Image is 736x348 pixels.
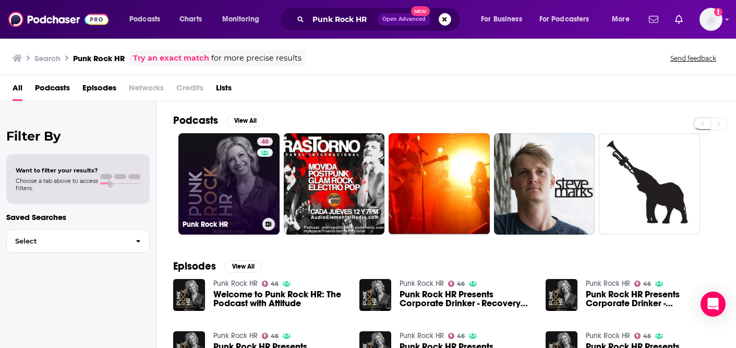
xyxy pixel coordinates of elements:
[261,137,269,147] span: 46
[400,290,533,308] span: Punk Rock HR Presents Corporate Drinker - Recovery Mindset with [PERSON_NAME]
[122,11,174,28] button: open menu
[129,79,164,101] span: Networks
[643,334,651,339] span: 46
[699,8,722,31] button: Show profile menu
[714,8,722,16] svg: Add a profile image
[457,334,465,339] span: 46
[215,11,273,28] button: open menu
[400,290,533,308] a: Punk Rock HR Presents Corporate Drinker - Recovery Mindset with Bryan Wempen
[699,8,722,31] img: User Profile
[173,260,216,273] h2: Episodes
[271,334,279,339] span: 46
[226,114,264,127] button: View All
[378,13,430,26] button: Open AdvancedNew
[481,12,522,27] span: For Business
[667,54,719,63] button: Send feedback
[34,53,61,63] h3: Search
[133,52,209,64] a: Try an exact match
[16,167,98,174] span: Want to filter your results?
[173,279,205,311] img: Welcome to Punk Rock HR: The Podcast with Attitude
[178,133,280,235] a: 46Punk Rock HR
[701,292,726,317] div: Open Intercom Messenger
[634,333,651,339] a: 46
[6,229,150,253] button: Select
[448,333,465,339] a: 46
[308,11,378,28] input: Search podcasts, credits, & more...
[539,12,589,27] span: For Podcasters
[16,177,98,192] span: Choose a tab above to access filters.
[257,137,273,146] a: 46
[213,290,347,308] a: Welcome to Punk Rock HR: The Podcast with Attitude
[73,53,125,63] h3: Punk Rock HR
[8,9,108,29] img: Podchaser - Follow, Share and Rate Podcasts
[173,260,262,273] a: EpisodesView All
[586,290,719,308] span: Punk Rock HR Presents Corporate Drinker - Bamboozled with [PERSON_NAME] Makimsy [PERSON_NAME]
[400,331,444,340] a: Punk Rock HR
[129,12,160,27] span: Podcasts
[222,12,259,27] span: Monitoring
[173,114,218,127] h2: Podcasts
[82,79,116,101] a: Episodes
[6,212,150,222] p: Saved Searches
[216,79,232,101] a: Lists
[605,11,643,28] button: open menu
[474,11,535,28] button: open menu
[634,281,651,287] a: 46
[382,17,426,22] span: Open Advanced
[586,279,630,288] a: Punk Rock HR
[35,79,70,101] a: Podcasts
[173,11,208,28] a: Charts
[533,11,605,28] button: open menu
[457,282,465,286] span: 46
[411,6,430,16] span: New
[643,282,651,286] span: 46
[586,331,630,340] a: Punk Rock HR
[262,281,279,287] a: 46
[699,8,722,31] span: Logged in as broadleafbooks_
[262,333,279,339] a: 46
[211,52,301,64] span: for more precise results
[173,114,264,127] a: PodcastsView All
[448,281,465,287] a: 46
[359,279,391,311] img: Punk Rock HR Presents Corporate Drinker - Recovery Mindset with Bryan Wempen
[612,12,630,27] span: More
[645,10,662,28] a: Show notifications dropdown
[671,10,687,28] a: Show notifications dropdown
[179,12,202,27] span: Charts
[213,331,258,340] a: Punk Rock HR
[176,79,203,101] span: Credits
[546,279,577,311] img: Punk Rock HR Presents Corporate Drinker - Bamboozled with Ken Makimsy Middleton
[7,238,127,245] span: Select
[586,290,719,308] a: Punk Rock HR Presents Corporate Drinker - Bamboozled with Ken Makimsy Middleton
[13,79,22,101] a: All
[213,279,258,288] a: Punk Rock HR
[271,282,279,286] span: 46
[6,129,150,144] h2: Filter By
[183,220,258,229] h3: Punk Rock HR
[289,7,470,31] div: Search podcasts, credits, & more...
[224,260,262,273] button: View All
[400,279,444,288] a: Punk Rock HR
